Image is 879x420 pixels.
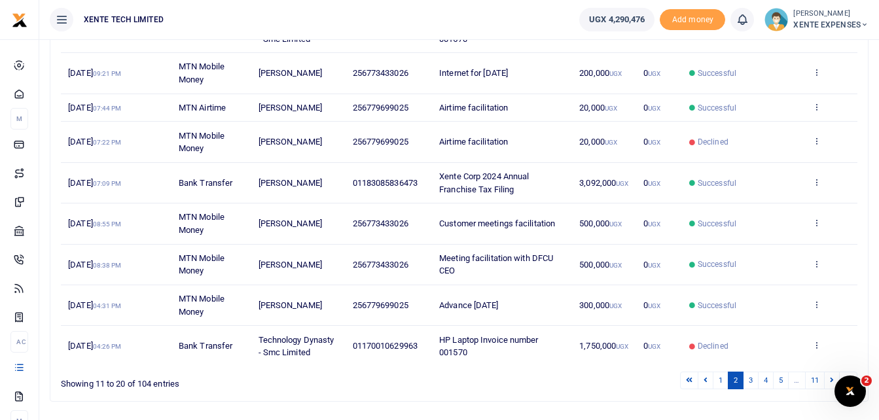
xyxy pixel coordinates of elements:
[179,212,224,235] span: MTN Mobile Money
[764,8,788,31] img: profile-user
[648,70,660,77] small: UGX
[179,294,224,317] span: MTN Mobile Money
[660,9,725,31] span: Add money
[589,13,645,26] span: UGX 4,290,476
[579,300,622,310] span: 300,000
[579,137,617,147] span: 20,000
[439,103,508,113] span: Airtime facilitation
[579,178,628,188] span: 3,092,000
[68,300,121,310] span: [DATE]
[579,341,628,351] span: 1,750,000
[805,372,825,389] a: 11
[643,178,660,188] span: 0
[439,68,508,78] span: Internet for [DATE]
[12,12,27,28] img: logo-small
[648,220,660,228] small: UGX
[353,341,418,351] span: 01170010629963
[698,300,736,311] span: Successful
[643,341,660,351] span: 0
[93,262,122,269] small: 08:38 PM
[609,70,622,77] small: UGX
[179,178,232,188] span: Bank Transfer
[713,372,728,389] a: 1
[259,21,334,44] span: Technology Dynasty - Smc Limited
[698,102,736,114] span: Successful
[579,219,622,228] span: 500,000
[259,68,322,78] span: [PERSON_NAME]
[579,8,655,31] a: UGX 4,290,476
[605,139,617,146] small: UGX
[353,260,408,270] span: 256773433026
[648,262,660,269] small: UGX
[439,171,529,194] span: Xente Corp 2024 Annual Franchise Tax Filing
[259,219,322,228] span: [PERSON_NAME]
[660,9,725,31] li: Toup your wallet
[609,262,622,269] small: UGX
[93,70,122,77] small: 09:21 PM
[861,376,872,386] span: 2
[743,372,759,389] a: 3
[698,340,728,352] span: Declined
[648,302,660,309] small: UGX
[93,220,122,228] small: 08:55 PM
[773,372,789,389] a: 5
[574,8,660,31] li: Wallet ballance
[648,180,660,187] small: UGX
[68,178,121,188] span: [DATE]
[643,103,660,113] span: 0
[660,14,725,24] a: Add money
[179,341,232,351] span: Bank Transfer
[353,103,408,113] span: 256779699025
[353,137,408,147] span: 256779699025
[259,178,322,188] span: [PERSON_NAME]
[698,258,736,270] span: Successful
[793,19,869,31] span: XENTE EXPENSES
[643,260,660,270] span: 0
[698,177,736,189] span: Successful
[68,68,121,78] span: [DATE]
[353,219,408,228] span: 256773433026
[616,343,628,350] small: UGX
[10,331,28,353] li: Ac
[648,139,660,146] small: UGX
[353,68,408,78] span: 256773433026
[79,14,169,26] span: XENTE TECH LIMITED
[259,260,322,270] span: [PERSON_NAME]
[439,137,508,147] span: Airtime facilitation
[439,219,555,228] span: Customer meetings facilitation
[353,300,408,310] span: 256779699025
[439,253,553,276] span: Meeting facilitation with DFCU CEO
[728,372,744,389] a: 2
[93,343,122,350] small: 04:26 PM
[179,103,226,113] span: MTN Airtime
[579,68,622,78] span: 200,000
[93,302,122,309] small: 04:31 PM
[439,21,538,44] span: HP Laptop Invoice number 001570
[259,137,322,147] span: [PERSON_NAME]
[179,131,224,154] span: MTN Mobile Money
[12,14,27,24] a: logo-small logo-large logo-large
[698,136,728,148] span: Declined
[93,105,122,112] small: 07:44 PM
[10,108,28,130] li: M
[439,300,498,310] span: Advance [DATE]
[353,178,418,188] span: 01183085836473
[609,302,622,309] small: UGX
[68,260,121,270] span: [DATE]
[68,103,121,113] span: [DATE]
[643,300,660,310] span: 0
[643,68,660,78] span: 0
[764,8,869,31] a: profile-user [PERSON_NAME] XENTE EXPENSES
[259,103,322,113] span: [PERSON_NAME]
[698,67,736,79] span: Successful
[648,343,660,350] small: UGX
[758,372,774,389] a: 4
[579,103,617,113] span: 20,000
[643,219,660,228] span: 0
[68,219,121,228] span: [DATE]
[579,260,622,270] span: 500,000
[616,180,628,187] small: UGX
[259,300,322,310] span: [PERSON_NAME]
[834,376,866,407] iframe: Intercom live chat
[605,105,617,112] small: UGX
